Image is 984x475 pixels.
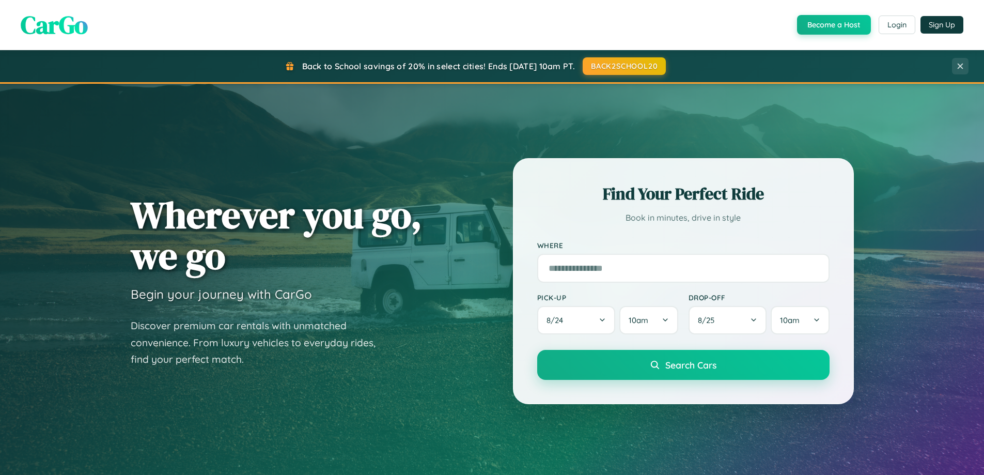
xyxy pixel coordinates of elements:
p: Book in minutes, drive in style [537,210,830,225]
button: Login [879,16,915,34]
label: Drop-off [689,293,830,302]
h3: Begin your journey with CarGo [131,286,312,302]
p: Discover premium car rentals with unmatched convenience. From luxury vehicles to everyday rides, ... [131,317,389,368]
button: 8/24 [537,306,616,334]
button: Become a Host [797,15,871,35]
button: 8/25 [689,306,767,334]
button: Search Cars [537,350,830,380]
span: 10am [780,315,800,325]
span: Back to School savings of 20% in select cities! Ends [DATE] 10am PT. [302,61,575,71]
button: BACK2SCHOOL20 [583,57,666,75]
label: Pick-up [537,293,678,302]
label: Where [537,241,830,250]
span: 8 / 25 [698,315,720,325]
span: 10am [629,315,648,325]
h2: Find Your Perfect Ride [537,182,830,205]
span: 8 / 24 [546,315,568,325]
button: Sign Up [920,16,963,34]
h1: Wherever you go, we go [131,194,422,276]
span: CarGo [21,8,88,42]
button: 10am [619,306,678,334]
button: 10am [771,306,829,334]
span: Search Cars [665,359,716,371]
